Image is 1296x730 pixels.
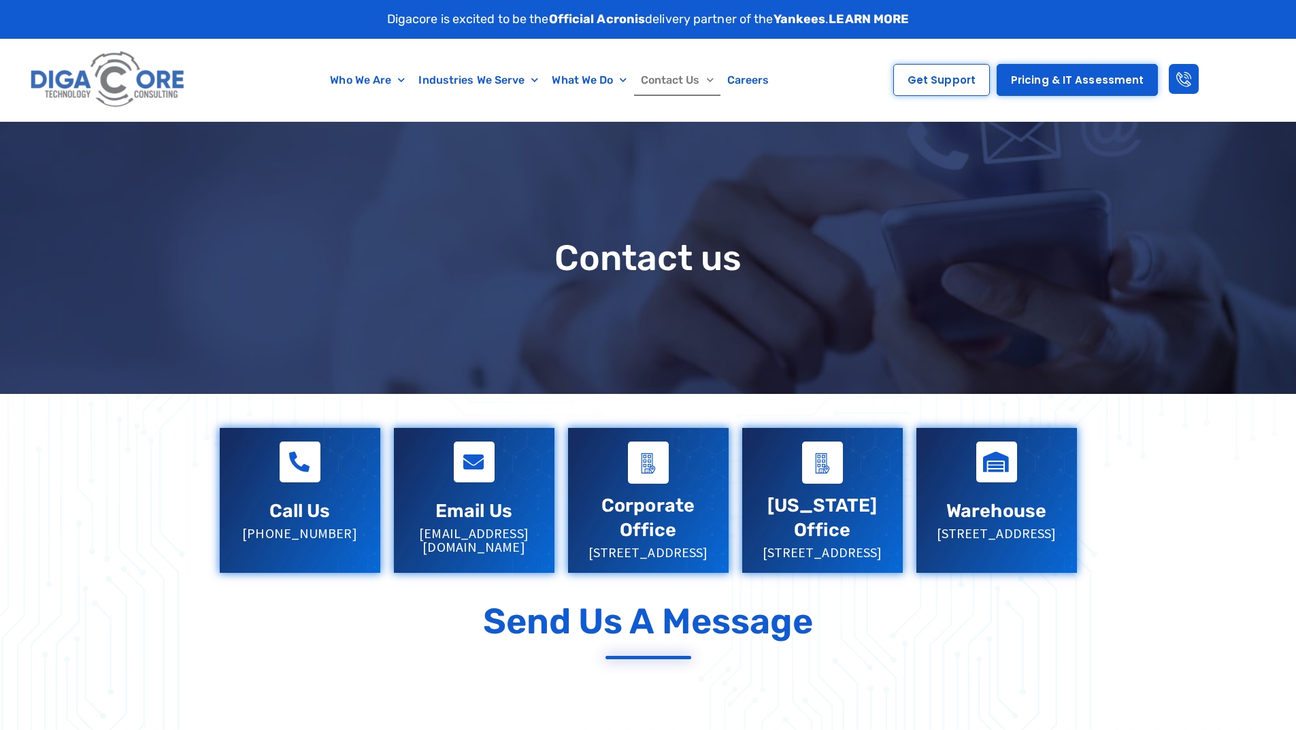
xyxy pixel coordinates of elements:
[767,495,878,540] a: [US_STATE] Office
[387,10,910,29] p: Digacore is excited to be the delivery partner of the .
[997,64,1158,96] a: Pricing & IT Assessment
[601,495,695,540] a: Corporate Office
[802,442,843,484] a: Virginia Office
[269,500,331,522] a: Call Us
[483,600,814,642] p: Send Us a Message
[1011,75,1144,85] span: Pricing & IT Assessment
[280,442,320,482] a: Call Us
[545,65,633,96] a: What We Do
[233,527,367,540] p: [PHONE_NUMBER]
[213,239,1084,278] h1: Contact us
[946,500,1046,522] a: Warehouse
[323,65,412,96] a: Who We Are
[408,527,541,554] p: [EMAIL_ADDRESS][DOMAIN_NAME]
[908,75,976,85] span: Get Support
[412,65,545,96] a: Industries We Serve
[27,46,190,114] img: Digacore logo 1
[549,12,646,27] strong: Official Acronis
[893,64,990,96] a: Get Support
[774,12,826,27] strong: Yankees
[435,500,512,522] a: Email Us
[454,442,495,482] a: Email Us
[634,65,720,96] a: Contact Us
[628,442,669,484] a: Corporate Office
[720,65,776,96] a: Careers
[930,527,1063,540] p: [STREET_ADDRESS]
[976,442,1017,482] a: Warehouse
[582,546,715,559] p: [STREET_ADDRESS]
[829,12,909,27] a: LEARN MORE
[255,65,845,96] nav: Menu
[756,546,889,559] p: [STREET_ADDRESS]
